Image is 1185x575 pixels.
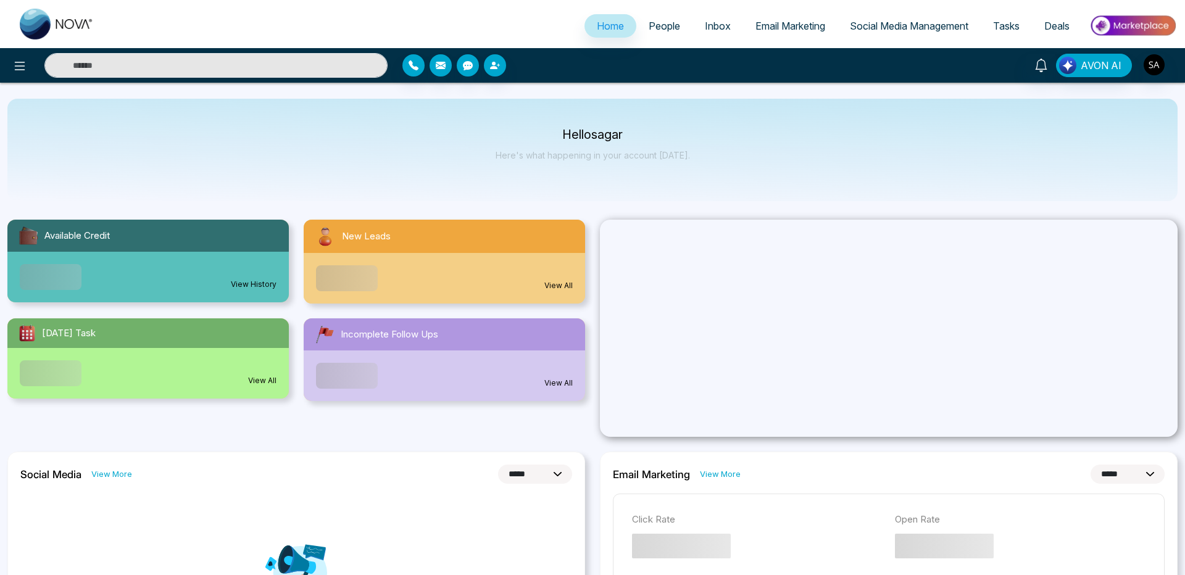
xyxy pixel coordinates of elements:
[342,230,391,244] span: New Leads
[1088,12,1178,39] img: Market-place.gif
[895,513,1145,527] p: Open Rate
[341,328,438,342] span: Incomplete Follow Ups
[993,20,1020,32] span: Tasks
[91,468,132,480] a: View More
[700,468,741,480] a: View More
[296,220,592,304] a: New LeadsView All
[613,468,690,481] h2: Email Marketing
[20,468,81,481] h2: Social Media
[17,225,39,247] img: availableCredit.svg
[636,14,692,38] a: People
[544,280,573,291] a: View All
[1059,57,1076,74] img: Lead Flow
[981,14,1032,38] a: Tasks
[17,323,37,343] img: todayTask.svg
[296,318,592,401] a: Incomplete Follow UpsView All
[496,150,690,160] p: Here's what happening in your account [DATE].
[649,20,680,32] span: People
[755,20,825,32] span: Email Marketing
[44,229,110,243] span: Available Credit
[838,14,981,38] a: Social Media Management
[1081,58,1121,73] span: AVON AI
[850,20,968,32] span: Social Media Management
[584,14,636,38] a: Home
[248,375,276,386] a: View All
[1044,20,1070,32] span: Deals
[544,378,573,389] a: View All
[597,20,624,32] span: Home
[314,225,337,248] img: newLeads.svg
[42,326,96,341] span: [DATE] Task
[496,130,690,140] p: Hello sagar
[314,323,336,345] img: followUps.svg
[231,279,276,290] a: View History
[692,14,743,38] a: Inbox
[705,20,731,32] span: Inbox
[20,9,94,39] img: Nova CRM Logo
[743,14,838,38] a: Email Marketing
[1144,54,1165,75] img: User Avatar
[1032,14,1082,38] a: Deals
[632,513,883,527] p: Click Rate
[1056,54,1132,77] button: AVON AI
